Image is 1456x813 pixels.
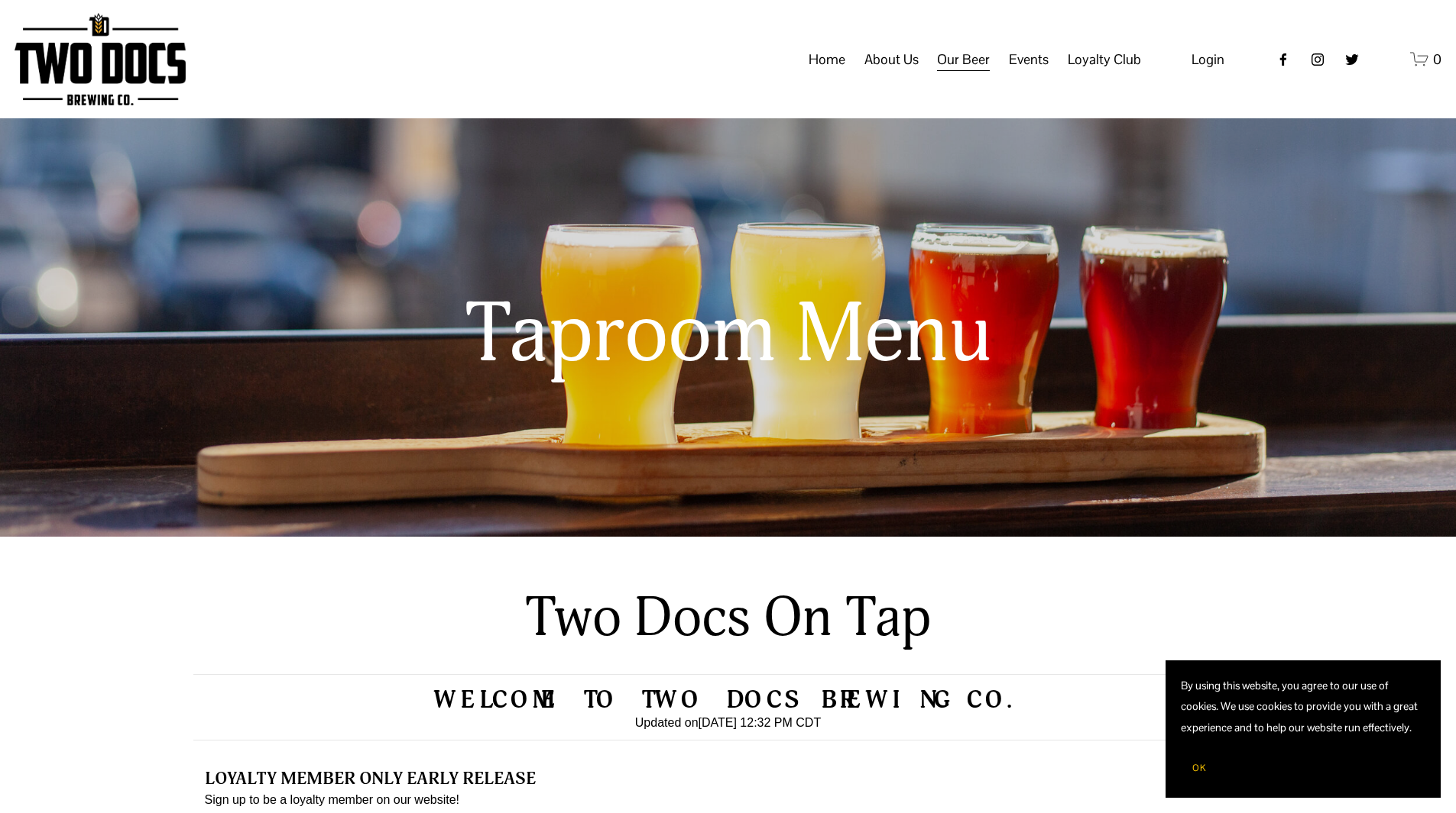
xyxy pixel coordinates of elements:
[1276,52,1291,67] a: Facebook
[1433,50,1441,68] span: 0
[1344,52,1360,67] a: twitter-unauth
[864,47,919,73] span: About Us
[809,45,845,74] a: Home
[937,45,990,74] a: folder dropdown
[1009,47,1049,73] span: Events
[635,716,699,729] span: Updated on
[1068,47,1141,73] span: Loyalty Club
[1166,660,1441,798] section: Cookie banner
[1410,50,1441,69] a: 0 items in cart
[699,716,822,729] time: [DATE] 12:32 PM CDT
[1310,52,1325,67] a: instagram-unauth
[1181,753,1218,782] button: OK
[15,13,186,105] img: Two Docs Brewing Co.
[1181,676,1425,738] p: By using this website, you agree to our use of cookies. We use cookies to provide you with a grea...
[1192,762,1206,774] span: OK
[467,585,989,653] h2: Two Docs On Tap
[1068,45,1141,74] a: folder dropdown
[1192,50,1224,68] span: Login
[1009,45,1049,74] a: folder dropdown
[193,690,1263,710] h2: Welcome to Two Docs Brewing Co.
[327,289,1130,382] h1: Taproom Menu
[864,45,919,74] a: folder dropdown
[1192,47,1224,73] a: Login
[937,47,990,73] span: Our Beer
[205,768,1252,790] h3: LOYALTY MEMBER ONLY EARLY RELEASE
